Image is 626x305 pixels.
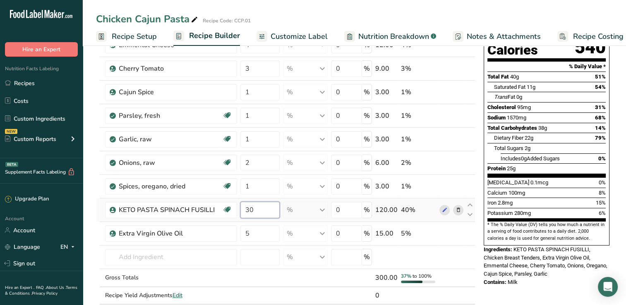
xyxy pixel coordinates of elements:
i: Trans [494,94,508,100]
span: 95mg [517,104,531,110]
a: Nutrition Breakdown [344,27,436,46]
span: 15% [596,200,606,206]
a: Recipe Setup [96,27,157,46]
span: Ingredients: [484,246,512,253]
div: Cherry Tomato [119,64,222,74]
div: 3.00 [375,134,398,144]
input: Add Ingredient [105,249,237,265]
div: Spices, oregano, dried [119,181,222,191]
span: Saturated Fat [494,84,525,90]
span: Total Sugars [494,145,523,151]
span: 6% [599,210,606,216]
div: EN [60,242,78,252]
section: % Daily Value * [487,62,606,71]
span: 2g [525,145,530,151]
span: 54% [595,84,606,90]
span: 31% [595,104,606,110]
a: FAQ . [36,285,46,291]
div: 1% [401,181,436,191]
a: Recipe Builder [173,26,240,46]
div: 120.00 [375,205,398,215]
a: Hire an Expert . [5,285,34,291]
span: 40g [510,74,519,80]
span: Recipe Setup [112,31,157,42]
div: 1% [401,111,436,121]
div: 40% [401,205,436,215]
span: to 100% [413,273,432,279]
div: 3.00 [375,111,398,121]
div: Onions, raw [119,158,222,168]
div: 3.00 [375,87,398,97]
span: Calcium [487,190,507,196]
div: Calories [487,44,559,56]
div: 300.00 [375,273,398,283]
div: Recipe Yield Adjustments [105,291,237,300]
span: 37% [401,273,411,279]
span: 0% [598,155,606,162]
div: 540 [575,36,606,58]
div: 3.00 [375,181,398,191]
span: 22g [525,135,533,141]
div: 1% [401,134,436,144]
span: 100mg [508,190,525,196]
span: 0% [599,179,606,186]
span: 8% [599,190,606,196]
span: Edit [173,291,182,299]
div: Recipe Code: CCP.01 [203,17,251,24]
span: 51% [595,74,606,80]
div: KETO PASTA SPINACH FUSILLI [119,205,222,215]
span: Recipe Costing [573,31,624,42]
span: Customize Label [271,31,328,42]
div: 15.00 [375,229,398,238]
div: Open Intercom Messenger [598,277,618,297]
span: 0.1mcg [530,179,548,186]
span: Nutrition Breakdown [358,31,429,42]
span: Iron [487,200,496,206]
span: Protein [487,165,506,172]
span: Sodium [487,114,506,121]
span: Includes Added Sugars [501,155,560,162]
div: Gross Totals [105,273,237,282]
span: 0g [521,155,527,162]
span: [MEDICAL_DATA] [487,179,529,186]
a: Privacy Policy [32,291,58,296]
a: About Us . [46,285,66,291]
span: 79% [595,135,606,141]
div: 3% [401,64,436,74]
div: Parsley, fresh [119,111,222,121]
button: Hire an Expert [5,42,78,57]
a: Terms & Conditions . [5,285,77,296]
a: Language [5,240,40,254]
span: 38g [538,125,547,131]
div: Upgrade Plan [5,195,49,203]
div: 2% [401,158,436,168]
span: Contains: [484,279,506,285]
span: Fat [494,94,515,100]
a: Recipe Costing [557,27,624,46]
div: BETA [5,162,18,167]
div: 9.00 [375,64,398,74]
span: 11g [527,84,535,90]
span: 2.8mg [498,200,513,206]
span: Potassium [487,210,513,216]
span: Total Carbohydrates [487,125,537,131]
span: Notes & Attachments [467,31,541,42]
span: Recipe Builder [189,30,240,41]
span: KETO PASTA SPINACH FUSILLI, Chicken Breast Tenders, Extra Virgin Olive Oil, Emmental Cheese, Cher... [484,246,607,277]
span: 25g [507,165,516,172]
div: Chicken Cajun Pasta [96,12,199,26]
div: Garlic, raw [119,134,222,144]
div: 6.00 [375,158,398,168]
div: Custom Reports [5,135,56,143]
span: 280mg [514,210,531,216]
span: 68% [595,114,606,121]
div: 5% [401,229,436,238]
span: Milk [508,279,518,285]
span: Cholesterol [487,104,516,110]
div: NEW [5,129,17,134]
span: 0g [516,94,522,100]
span: 14% [595,125,606,131]
span: Total Fat [487,74,509,80]
div: Extra Virgin Olive Oil [119,229,222,238]
span: 1570mg [507,114,526,121]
